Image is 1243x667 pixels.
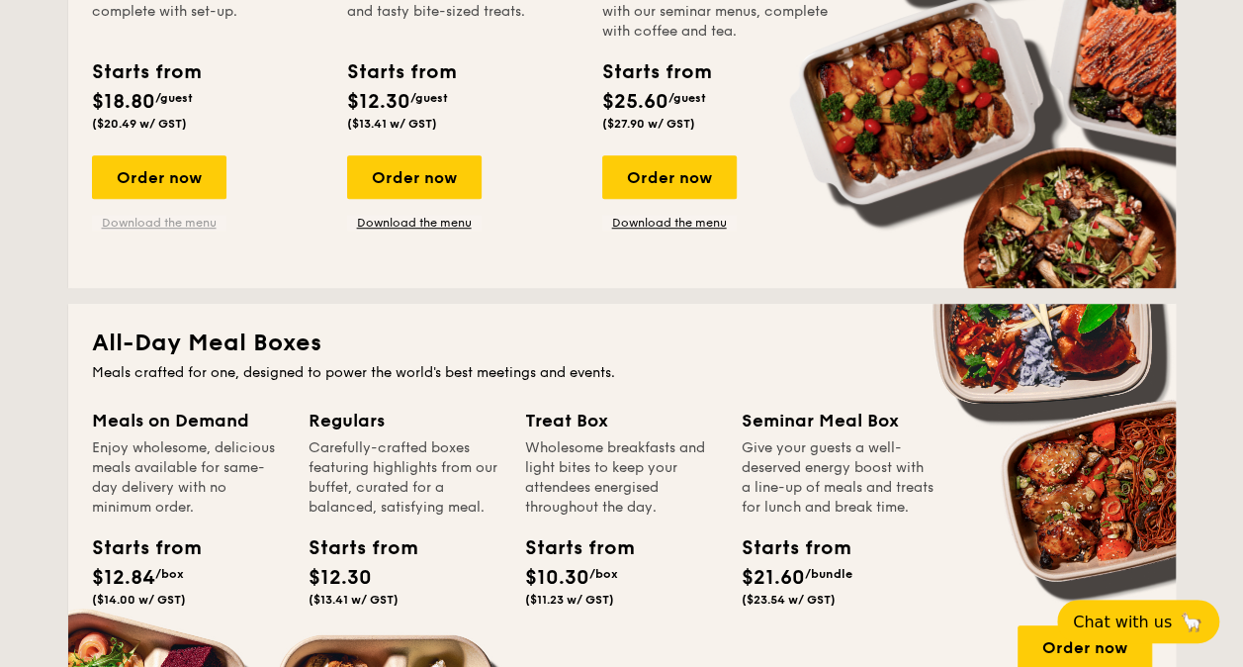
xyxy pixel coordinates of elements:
div: Order now [347,155,482,199]
div: Order now [92,155,226,199]
span: $12.30 [347,90,410,114]
div: Meals crafted for one, designed to power the world's best meetings and events. [92,363,1152,383]
button: Chat with us🦙 [1057,600,1219,643]
div: Give your guests a well-deserved energy boost with a line-up of meals and treats for lunch and br... [742,438,934,518]
span: ($27.90 w/ GST) [602,117,695,131]
div: Starts from [525,533,614,563]
span: ($23.54 w/ GST) [742,593,836,607]
div: Carefully-crafted boxes featuring highlights from our buffet, curated for a balanced, satisfying ... [309,438,501,518]
span: $12.84 [92,566,155,590]
div: Starts from [92,533,181,563]
div: Starts from [347,57,455,87]
span: $12.30 [309,566,372,590]
div: Starts from [92,57,200,87]
span: ($20.49 w/ GST) [92,117,187,131]
span: /bundle [805,567,852,581]
div: Meals on Demand [92,407,285,434]
div: Wholesome breakfasts and light bites to keep your attendees energised throughout the day. [525,438,718,518]
span: /guest [410,91,448,105]
span: ($11.23 w/ GST) [525,593,614,607]
span: ($13.41 w/ GST) [309,593,399,607]
div: Treat Box [525,407,718,434]
span: /guest [668,91,706,105]
div: Starts from [742,533,831,563]
span: $18.80 [92,90,155,114]
div: Order now [602,155,737,199]
span: ($13.41 w/ GST) [347,117,437,131]
div: Starts from [602,57,710,87]
div: Starts from [309,533,398,563]
span: ($14.00 w/ GST) [92,593,186,607]
span: $10.30 [525,566,589,590]
div: Enjoy wholesome, delicious meals available for same-day delivery with no minimum order. [92,438,285,518]
span: 🦙 [1180,611,1203,633]
span: /box [589,567,618,581]
div: Regulars [309,407,501,434]
a: Download the menu [92,215,226,231]
span: Chat with us [1073,613,1172,631]
h2: All-Day Meal Boxes [92,328,1152,359]
a: Download the menu [347,215,482,231]
span: /guest [155,91,193,105]
span: $21.60 [742,566,805,590]
span: $25.60 [602,90,668,114]
a: Download the menu [602,215,737,231]
span: /box [155,567,184,581]
div: Seminar Meal Box [742,407,934,434]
